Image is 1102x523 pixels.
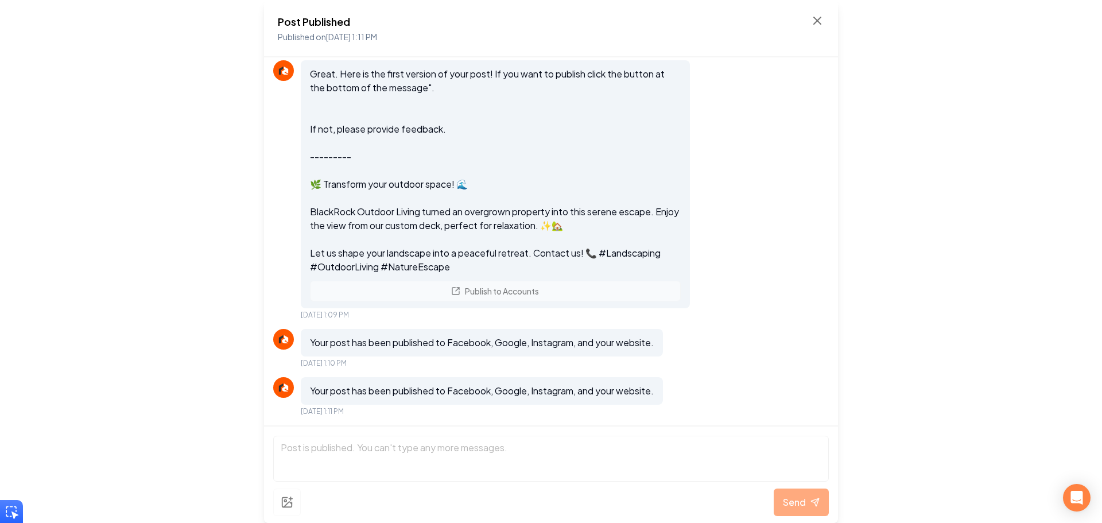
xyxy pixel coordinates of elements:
[301,359,347,368] span: [DATE] 1:10 PM
[310,336,654,350] p: Your post has been published to Facebook, Google, Instagram, and your website.
[277,381,290,394] img: Rebolt Logo
[301,311,349,320] span: [DATE] 1:09 PM
[1063,484,1091,512] div: Open Intercom Messenger
[278,32,377,42] span: Published on [DATE] 1:11 PM
[301,407,344,416] span: [DATE] 1:11 PM
[277,332,290,346] img: Rebolt Logo
[278,14,377,30] h2: Post Published
[310,67,681,274] p: Great. Here is the first version of your post! If you want to publish click the button at the bot...
[277,64,290,78] img: Rebolt Logo
[310,384,654,398] p: Your post has been published to Facebook, Google, Instagram, and your website.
